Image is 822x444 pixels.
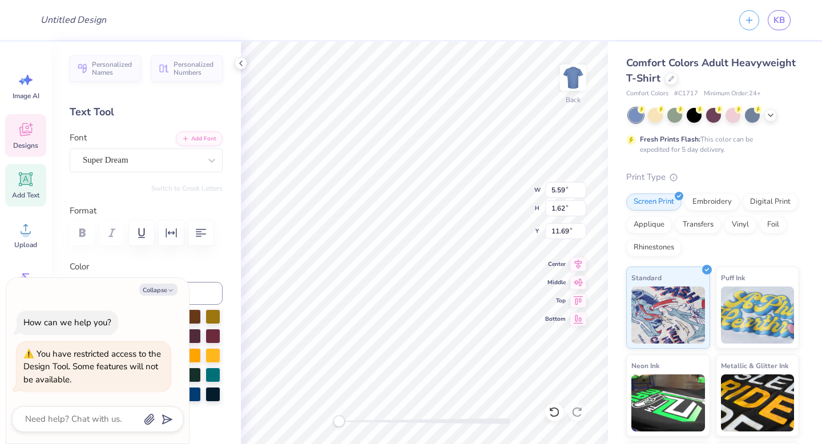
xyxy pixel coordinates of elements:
[333,415,345,427] div: Accessibility label
[151,55,223,82] button: Personalized Numbers
[70,55,141,82] button: Personalized Names
[640,135,700,144] strong: Fresh Prints Flash:
[675,216,721,233] div: Transfers
[721,272,745,284] span: Puff Ink
[743,193,798,211] div: Digital Print
[545,314,566,324] span: Bottom
[631,272,662,284] span: Standard
[631,286,705,344] img: Standard
[760,216,787,233] div: Foil
[773,14,785,27] span: KB
[674,89,698,99] span: # C1717
[174,60,216,76] span: Personalized Numbers
[545,278,566,287] span: Middle
[545,296,566,305] span: Top
[626,56,796,85] span: Comfort Colors Adult Heavyweight T-Shirt
[70,204,223,217] label: Format
[13,91,39,100] span: Image AI
[151,184,223,193] button: Switch to Greek Letters
[13,141,38,150] span: Designs
[640,134,780,155] div: This color can be expedited for 5 day delivery.
[721,374,795,431] img: Metallic & Glitter Ink
[626,193,682,211] div: Screen Print
[70,260,223,273] label: Color
[12,191,39,200] span: Add Text
[704,89,761,99] span: Minimum Order: 24 +
[626,171,799,184] div: Print Type
[70,104,223,120] div: Text Tool
[14,240,37,249] span: Upload
[685,193,739,211] div: Embroidery
[626,89,668,99] span: Comfort Colors
[176,131,223,146] button: Add Font
[721,360,788,372] span: Metallic & Glitter Ink
[626,216,672,233] div: Applique
[566,95,581,105] div: Back
[70,131,87,144] label: Font
[545,260,566,269] span: Center
[23,348,161,385] div: You have restricted access to the Design Tool. Some features will not be available.
[23,317,111,328] div: How can we help you?
[721,286,795,344] img: Puff Ink
[626,239,682,256] div: Rhinestones
[562,66,585,89] img: Back
[139,284,178,296] button: Collapse
[92,60,134,76] span: Personalized Names
[631,360,659,372] span: Neon Ink
[631,374,705,431] img: Neon Ink
[724,216,756,233] div: Vinyl
[768,10,791,30] a: KB
[31,9,115,31] input: Untitled Design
